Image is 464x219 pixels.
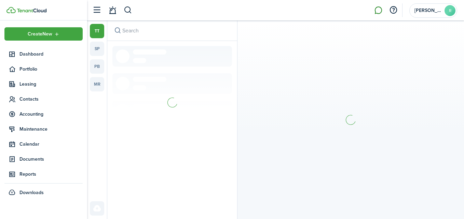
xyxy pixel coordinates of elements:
[90,42,104,56] a: sp
[4,47,83,61] a: Dashboard
[28,32,52,36] span: Create New
[19,156,83,163] span: Documents
[19,189,44,196] span: Downloads
[19,81,83,88] span: Leasing
[113,26,122,35] button: Search
[387,4,399,16] button: Open resource center
[345,114,357,126] img: Loading
[124,4,132,16] button: Search
[90,24,104,38] a: tt
[414,8,442,13] span: Robert
[19,65,83,73] span: Portfolio
[4,167,83,181] a: Reports
[6,7,16,13] img: TenantCloud
[90,59,104,74] a: pb
[19,126,83,133] span: Maintenance
[19,141,83,148] span: Calendar
[19,50,83,58] span: Dashboard
[166,97,178,108] img: Loading
[19,171,83,178] span: Reports
[107,20,237,41] input: search
[445,5,455,16] avatar-text: R
[90,77,104,91] a: mr
[17,9,46,13] img: TenantCloud
[4,27,83,41] button: Open menu
[19,96,83,103] span: Contacts
[90,4,103,17] button: Open sidebar
[106,2,119,19] a: Notifications
[19,111,83,118] span: Accounting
